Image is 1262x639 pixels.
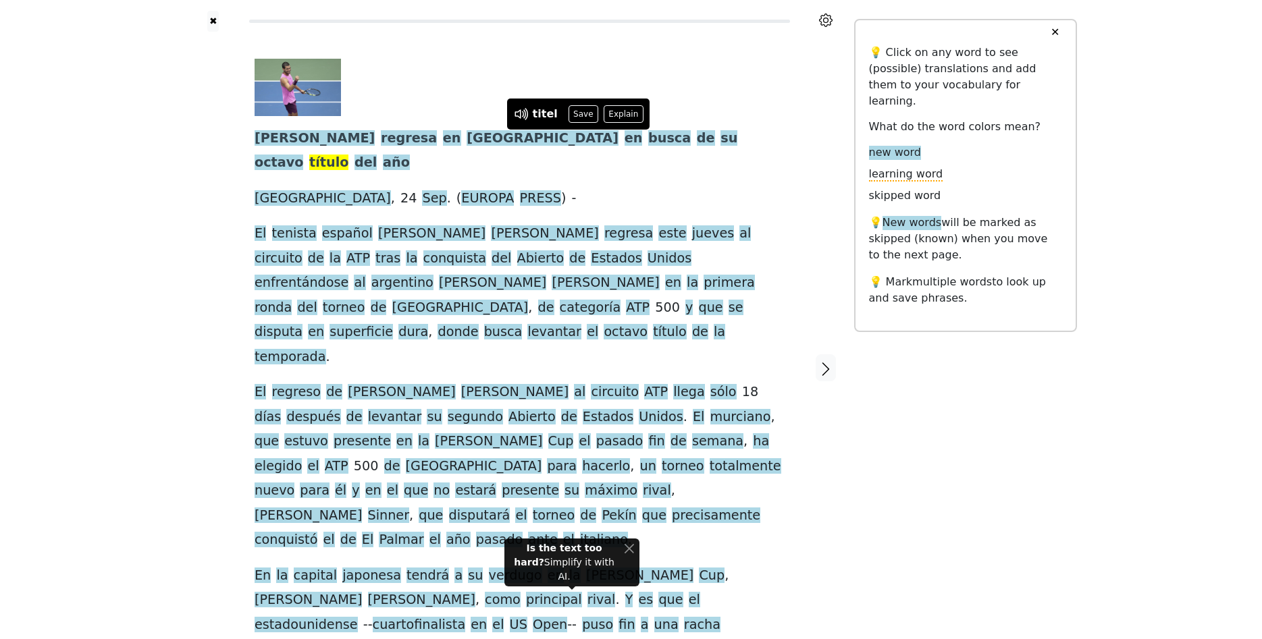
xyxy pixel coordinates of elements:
span: En [255,567,271,584]
span: al [354,275,365,291]
span: el [689,592,700,609]
span: New words [883,216,942,230]
span: , [475,592,479,609]
span: de [326,384,342,401]
span: días [255,409,281,426]
span: estará [455,482,496,499]
strong: Is the text too hard? [514,543,602,567]
span: del [354,155,377,171]
span: la [418,433,429,450]
span: . [447,190,451,207]
span: la [276,567,288,584]
span: , [743,433,747,450]
span: al [574,384,585,401]
span: y [685,300,693,316]
span: tendrá [406,567,449,584]
span: él [335,482,346,499]
span: de [569,250,585,267]
span: , [671,482,675,499]
span: regresa [604,225,653,242]
span: presente [502,482,559,499]
p: 💡 Mark to look up and save phrases. [869,274,1062,306]
span: Palmar [379,532,423,549]
span: el [579,433,590,450]
span: US [510,617,527,634]
span: [PERSON_NAME] [348,384,455,401]
button: Explain [604,105,643,123]
span: capital [294,567,337,584]
span: de [580,507,596,524]
button: Save [569,105,598,123]
span: . [615,592,619,609]
span: Sinner [368,507,410,524]
span: Y [625,592,633,609]
span: [PERSON_NAME] [255,592,362,609]
p: 💡 Click on any word to see (possible) translations and add them to your vocabulary for learning. [869,45,1062,109]
span: El [255,225,266,242]
span: Unidos [648,250,691,267]
span: racha [684,617,720,634]
span: título [309,155,348,171]
span: una [654,617,679,634]
span: Cup [548,433,574,450]
span: en [365,482,382,499]
span: verdugo [489,567,542,584]
span: de [561,409,577,426]
span: dura [398,324,428,341]
span: , [528,300,532,316]
span: hacerlo [582,458,630,475]
span: octavo [255,155,303,171]
span: en [665,275,681,291]
span: 500 [655,300,680,316]
span: regresa [381,130,437,147]
span: temporada [255,349,326,366]
span: El [362,532,373,549]
span: [PERSON_NAME] [586,567,693,584]
span: no [433,482,450,499]
span: regreso [272,384,321,401]
span: ATP [325,458,348,475]
span: levantar [527,324,581,341]
span: este [658,225,686,242]
span: . [628,532,632,549]
span: de [308,250,324,267]
span: busca [648,130,691,147]
span: después [286,409,340,426]
span: [GEOGRAPHIC_DATA] [255,190,391,207]
span: la [406,250,417,267]
span: el [387,482,398,499]
span: como [485,592,521,609]
span: de [538,300,554,316]
div: Simplify it with AI. [510,541,619,584]
span: El [693,409,704,426]
span: se [729,300,743,316]
span: de [692,324,708,341]
span: es [639,592,654,609]
span: en [396,433,413,450]
span: , [391,190,395,207]
span: de [346,409,363,426]
button: ✖ [207,11,219,32]
span: su [427,409,442,426]
span: presente [334,433,391,450]
span: -- [567,617,577,634]
span: - [572,190,577,207]
span: principal [526,592,582,609]
span: llega [673,384,704,401]
span: de [697,130,715,147]
span: fin [619,617,635,634]
span: el [429,532,441,549]
span: estuvo [284,433,328,450]
button: ✕ [1043,20,1068,45]
span: busca [484,324,523,341]
span: que [419,507,443,524]
span: elegido [255,458,302,475]
span: ha [753,433,769,450]
span: su [468,567,483,584]
span: el [587,324,598,341]
span: enfrentándose [255,275,348,291]
span: Sep [422,190,446,207]
span: para [547,458,577,475]
span: , [630,458,634,475]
